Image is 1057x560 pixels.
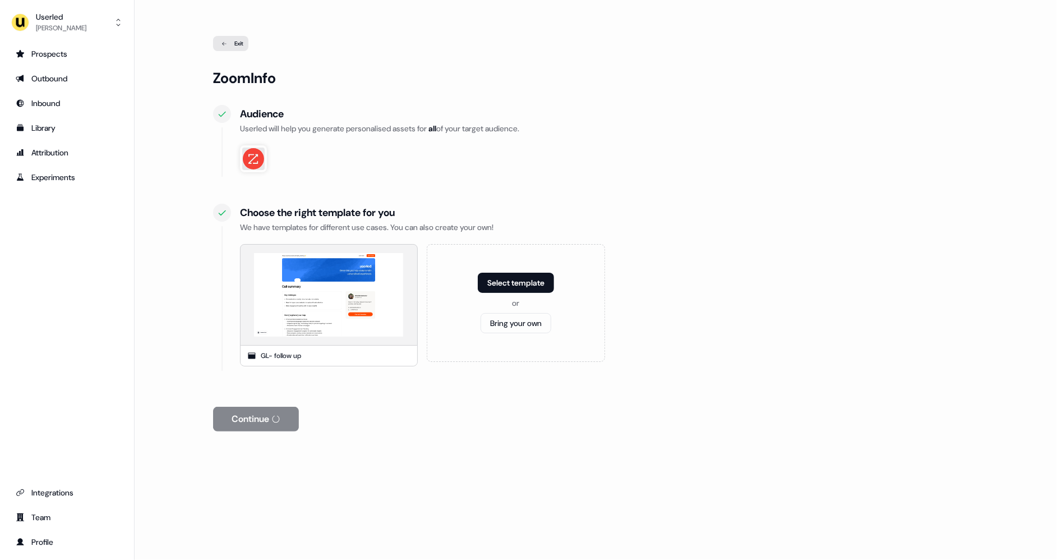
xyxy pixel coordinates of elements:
[9,144,125,162] a: Go to attribution
[16,172,118,183] div: Experiments
[9,508,125,526] a: Go to team
[16,98,118,109] div: Inbound
[481,313,551,333] button: Bring your own
[16,487,118,498] div: Integrations
[16,122,118,134] div: Library
[16,512,118,523] div: Team
[9,70,125,88] a: Go to outbound experience
[261,350,301,361] div: GL- follow up
[16,147,118,158] div: Attribution
[9,9,125,36] button: Userled[PERSON_NAME]
[247,246,410,344] img: asset preview
[240,123,979,134] div: Userled will help you generate personalised assets for of your target audience.
[240,107,979,121] div: Audience
[9,168,125,186] a: Go to experiments
[240,206,979,219] div: Choose the right template for you
[9,45,125,63] a: Go to prospects
[240,222,979,233] div: We have templates for different use cases. You can also create your own!
[478,273,554,293] button: Select template
[9,484,125,502] a: Go to integrations
[9,119,125,137] a: Go to templates
[16,73,118,84] div: Outbound
[9,533,125,551] a: Go to profile
[36,11,86,22] div: Userled
[512,297,519,309] div: or
[16,536,118,548] div: Profile
[213,36,248,51] div: Exit
[9,94,125,112] a: Go to Inbound
[213,69,979,87] div: ZoomInfo
[213,36,979,51] a: Exit
[36,22,86,34] div: [PERSON_NAME]
[16,48,118,59] div: Prospects
[428,123,436,134] b: all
